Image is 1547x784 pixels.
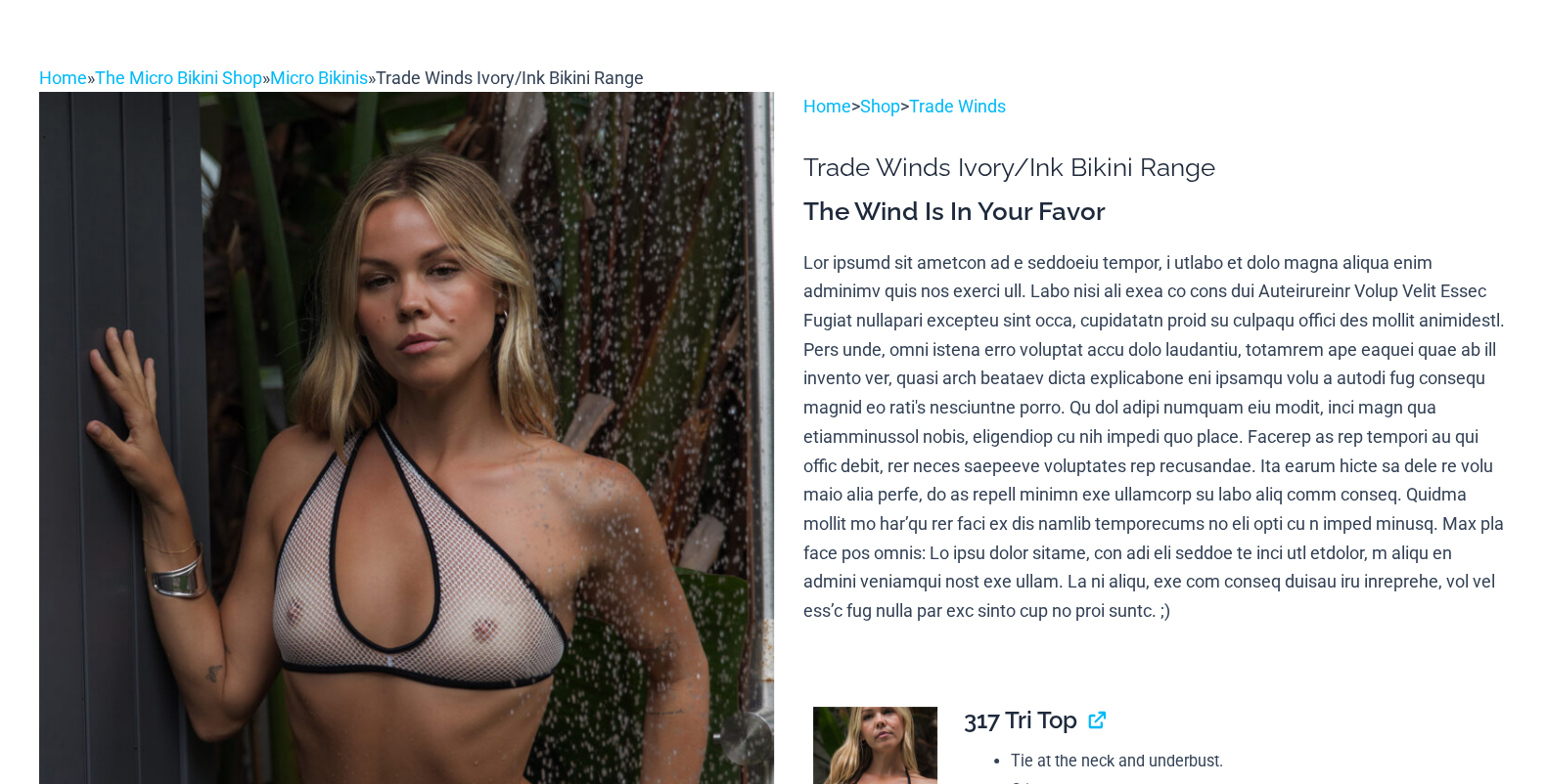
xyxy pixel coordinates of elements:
[39,67,87,88] a: Home
[964,706,1077,734] span: 317 Tri Top
[95,67,262,88] a: The Micro Bikini Shop
[270,67,368,88] a: Micro Bikinis
[376,67,644,88] span: Trade Winds Ivory/Ink Bikini Range
[39,67,644,88] span: » » »
[803,96,851,116] a: Home
[803,152,1508,183] h1: Trade Winds Ivory/Ink Bikini Range
[803,248,1508,626] p: Lor ipsumd sit ametcon ad e seddoeiu tempor, i utlabo et dolo magna aliqua enim adminimv quis nos...
[860,96,900,116] a: Shop
[1011,747,1492,776] li: Tie at the neck and underbust.
[803,196,1508,229] h3: The Wind Is In Your Favor
[803,92,1508,121] p: > >
[909,96,1006,116] a: Trade Winds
